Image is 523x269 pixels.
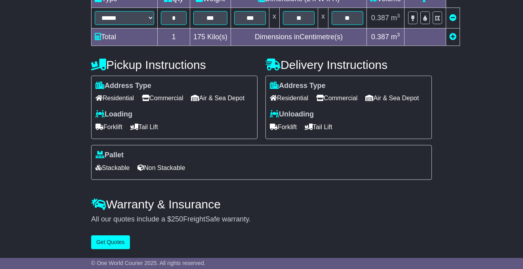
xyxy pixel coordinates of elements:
span: Air & Sea Depot [366,92,419,104]
span: Tail Lift [130,121,158,133]
span: 250 [171,215,183,223]
span: © One World Courier 2025. All rights reserved. [91,260,206,266]
span: Residential [95,92,134,104]
span: Commercial [142,92,183,104]
h4: Warranty & Insurance [91,198,432,211]
td: Kilo(s) [190,28,231,46]
span: m [391,14,400,22]
sup: 3 [397,13,400,19]
span: 0.387 [371,33,389,41]
td: 1 [158,28,190,46]
label: Pallet [95,151,124,160]
span: Air & Sea Depot [191,92,245,104]
span: Tail Lift [305,121,332,133]
td: x [318,8,328,28]
label: Loading [95,110,132,119]
span: 175 [193,33,205,41]
span: Non Stackable [137,162,185,174]
span: Residential [270,92,308,104]
h4: Delivery Instructions [265,58,432,71]
button: Get Quotes [91,235,130,249]
span: Stackable [95,162,130,174]
span: Commercial [316,92,357,104]
td: Dimensions in Centimetre(s) [231,28,367,46]
td: Total [92,28,158,46]
sup: 3 [397,32,400,38]
a: Remove this item [449,14,456,22]
label: Address Type [95,82,151,90]
span: Forklift [95,121,122,133]
label: Unloading [270,110,314,119]
label: Address Type [270,82,326,90]
td: x [269,8,280,28]
h4: Pickup Instructions [91,58,258,71]
div: All our quotes include a $ FreightSafe warranty. [91,215,432,224]
span: m [391,33,400,41]
span: 0.387 [371,14,389,22]
a: Add new item [449,33,456,41]
span: Forklift [270,121,297,133]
